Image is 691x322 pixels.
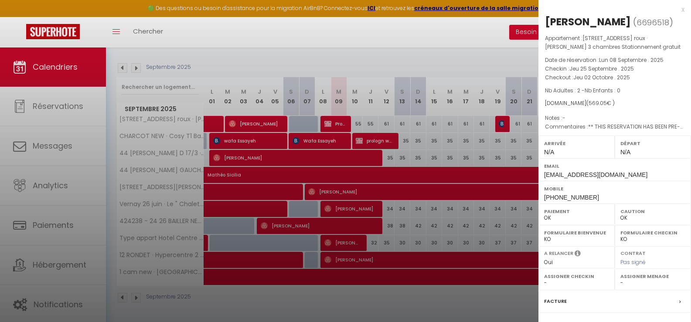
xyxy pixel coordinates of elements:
p: Checkout : [545,73,684,82]
i: Sélectionner OUI si vous souhaiter envoyer les séquences de messages post-checkout [575,250,581,259]
label: Contrat [620,250,646,255]
span: Lun 08 Septembre . 2025 [599,56,664,64]
span: 6696518 [637,17,669,28]
span: Nb Adultes : 2 - [545,87,620,94]
span: ( ) [633,16,673,28]
span: [STREET_ADDRESS] roux · [PERSON_NAME] 3 chambres Stationnement gratuit [545,34,681,51]
p: Checkin : [545,64,684,73]
label: Mobile [544,184,685,193]
span: N/A [544,149,554,156]
label: Caution [620,207,685,216]
label: Assigner Checkin [544,272,609,281]
span: N/A [620,149,630,156]
label: Départ [620,139,685,148]
label: Formulaire Checkin [620,228,685,237]
span: [PHONE_NUMBER] [544,194,599,201]
label: Assigner Menage [620,272,685,281]
div: x [538,4,684,15]
label: Paiement [544,207,609,216]
span: 569.05 [589,99,607,107]
label: A relancer [544,250,573,257]
p: Appartement : [545,34,684,51]
span: Jeu 02 Octobre . 2025 [573,74,630,81]
span: - [562,114,565,122]
span: Pas signé [620,258,646,266]
div: [DOMAIN_NAME] [545,99,684,108]
label: Formulaire Bienvenue [544,228,609,237]
span: Jeu 25 Septembre . 2025 [569,65,634,72]
button: Ouvrir le widget de chat LiveChat [7,3,33,30]
div: [PERSON_NAME] [545,15,631,29]
p: Date de réservation : [545,56,684,64]
label: Arrivée [544,139,609,148]
label: Email [544,162,685,170]
span: ( € ) [586,99,615,107]
p: Commentaires : [545,122,684,131]
p: Notes : [545,114,684,122]
label: Facture [544,297,567,306]
span: Nb Enfants : 0 [585,87,620,94]
span: [EMAIL_ADDRESS][DOMAIN_NAME] [544,171,647,178]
